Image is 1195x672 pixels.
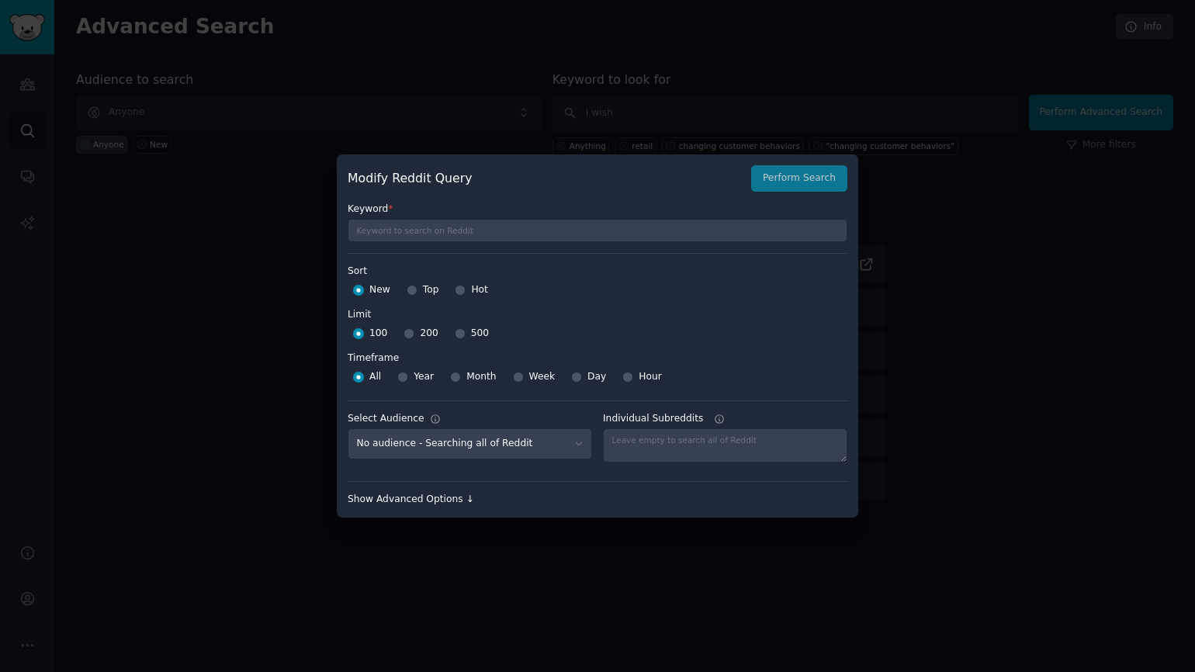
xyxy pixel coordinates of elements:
span: New [369,283,390,297]
label: Sort [348,265,847,279]
span: Hour [639,370,662,384]
label: Timeframe [348,346,847,365]
span: 100 [369,327,387,341]
input: Keyword to search on Reddit [348,219,847,242]
span: Week [529,370,556,384]
label: Keyword [348,203,847,216]
span: 200 [420,327,438,341]
span: 500 [471,327,489,341]
div: Select Audience [348,412,424,426]
h2: Modify Reddit Query [348,169,743,189]
span: Month [466,370,496,384]
div: Limit [348,308,371,322]
span: Day [587,370,606,384]
label: Individual Subreddits [603,412,847,426]
span: Top [423,283,439,297]
span: Year [414,370,434,384]
div: Show Advanced Options ↓ [348,493,847,507]
span: All [369,370,381,384]
span: Hot [471,283,488,297]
